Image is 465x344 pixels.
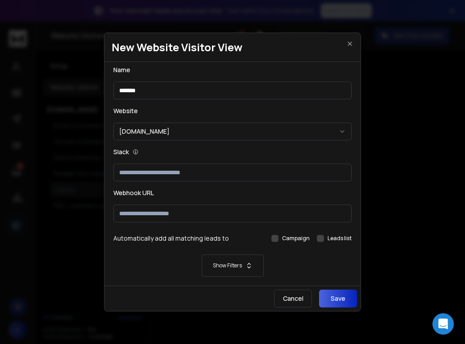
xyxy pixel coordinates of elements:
button: Cancel [274,290,312,307]
div: Open Intercom Messenger [432,313,454,335]
label: Campaign [282,235,310,242]
p: Show Filters [213,262,242,269]
h1: New Website Visitor View [104,33,361,62]
label: Leads list [328,235,352,242]
label: Website [113,106,138,115]
label: Slack [113,147,129,156]
button: [DOMAIN_NAME] [113,123,352,140]
label: Webhook URL [113,188,154,197]
button: Show Filters [113,254,352,277]
h3: Automatically add all matching leads to [113,234,229,243]
button: Save [319,290,357,307]
label: Name [113,66,130,74]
